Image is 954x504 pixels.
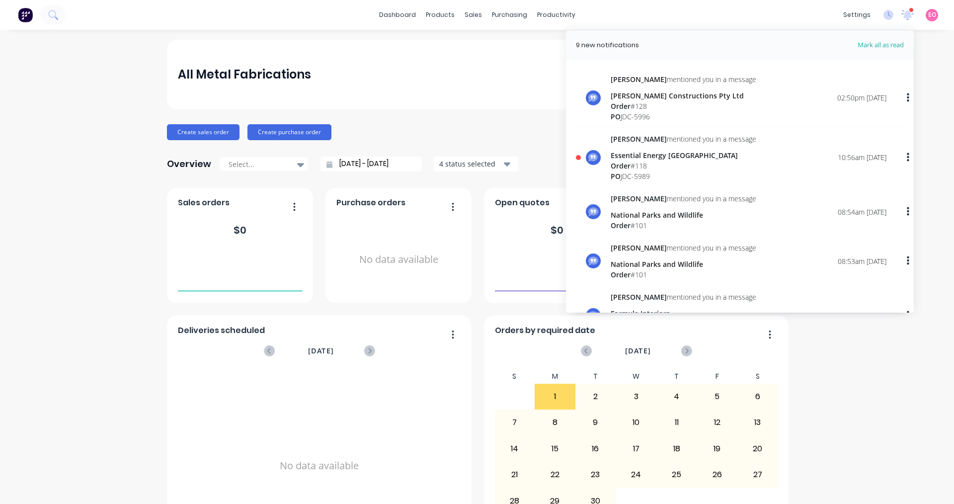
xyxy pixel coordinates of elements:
[611,75,667,84] span: [PERSON_NAME]
[657,436,697,461] div: 18
[167,124,239,140] button: Create sales order
[535,384,575,409] div: 1
[434,157,518,171] button: 4 status selected
[551,223,563,238] div: $ 0
[576,462,616,487] div: 23
[657,410,697,435] div: 11
[611,101,631,111] span: Order
[611,259,756,269] div: National Parks and Wildlife
[535,436,575,461] div: 15
[576,40,639,50] div: 9 new notifications
[697,369,737,384] div: F
[838,310,886,321] div: 11:51am [DATE]
[928,10,936,19] span: EO
[535,369,575,384] div: M
[611,134,756,144] div: mentioned you in a message
[308,345,334,356] span: [DATE]
[167,154,211,174] div: Overview
[611,161,631,170] span: Order
[697,436,737,461] div: 19
[532,7,580,22] div: productivity
[495,462,535,487] div: 21
[616,410,656,435] div: 10
[611,210,756,220] div: National Parks and Wildlife
[421,7,460,22] div: products
[738,462,778,487] div: 27
[611,243,756,253] div: mentioned you in a message
[838,152,886,163] div: 10:56am [DATE]
[611,269,756,280] div: # 101
[494,369,535,384] div: S
[576,436,616,461] div: 16
[625,345,651,356] span: [DATE]
[738,410,778,435] div: 13
[336,197,405,209] span: Purchase orders
[495,410,535,435] div: 7
[576,410,616,435] div: 9
[611,111,756,122] div: JDC-5996
[838,7,875,22] div: settings
[611,292,667,302] span: [PERSON_NAME]
[495,436,535,461] div: 14
[611,112,621,121] span: PO
[611,150,756,161] div: Essential Energy [GEOGRAPHIC_DATA]
[611,194,667,203] span: [PERSON_NAME]
[439,159,502,169] div: 4 status selected
[737,369,778,384] div: S
[374,7,421,22] a: dashboard
[697,410,737,435] div: 12
[611,101,756,111] div: # 128
[657,384,697,409] div: 4
[611,193,756,204] div: mentioned you in a message
[611,220,756,231] div: # 101
[616,462,656,487] div: 24
[18,7,33,22] img: Factory
[611,74,756,84] div: mentioned you in a message
[611,90,756,101] div: [PERSON_NAME] Constructions Pty Ltd
[611,134,667,144] span: [PERSON_NAME]
[616,436,656,461] div: 17
[738,384,778,409] div: 6
[336,213,461,307] div: No data available
[611,171,756,181] div: JDC-5989
[656,369,697,384] div: T
[738,436,778,461] div: 20
[657,462,697,487] div: 25
[247,124,331,140] button: Create purchase order
[611,243,667,252] span: [PERSON_NAME]
[838,207,886,217] div: 08:54am [DATE]
[611,308,756,319] div: Formula Interiors
[838,256,886,266] div: 08:53am [DATE]
[611,221,631,230] span: Order
[487,7,532,22] div: purchasing
[234,223,246,238] div: $ 0
[822,40,904,50] span: Mark all as read
[611,270,631,279] span: Order
[576,384,616,409] div: 2
[611,161,756,171] div: # 118
[697,384,737,409] div: 5
[611,292,756,302] div: mentioned you in a message
[837,92,886,103] div: 02:50pm [DATE]
[178,65,311,84] div: All Metal Fabrications
[178,197,230,209] span: Sales orders
[535,462,575,487] div: 22
[575,369,616,384] div: T
[697,462,737,487] div: 26
[460,7,487,22] div: sales
[616,369,656,384] div: W
[616,384,656,409] div: 3
[535,410,575,435] div: 8
[611,171,621,181] span: PO
[495,197,550,209] span: Open quotes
